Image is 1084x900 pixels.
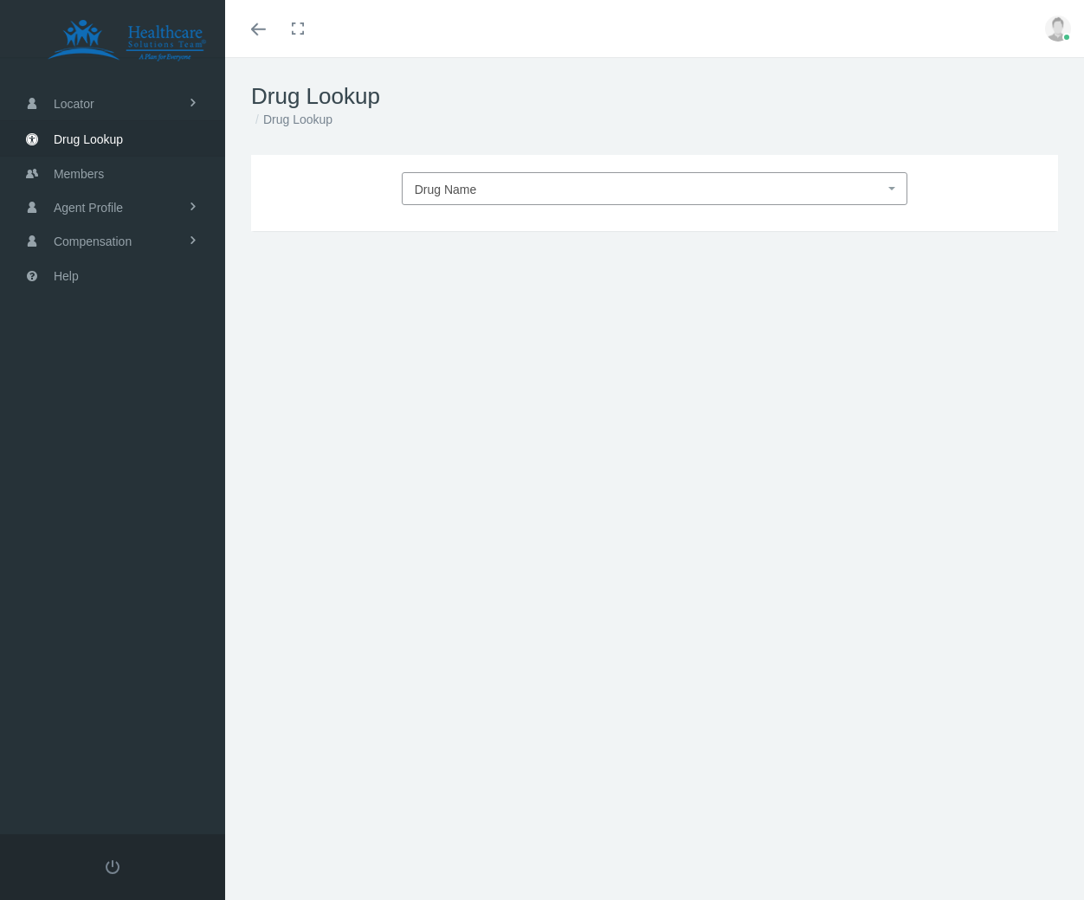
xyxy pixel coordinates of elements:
[54,260,79,292] span: Help
[1045,16,1071,42] img: user-placeholder.jpg
[54,87,94,120] span: Locator
[54,123,123,156] span: Drug Lookup
[23,19,230,62] img: HEALTHCARE SOLUTIONS TEAM, LLC
[54,191,123,224] span: Agent Profile
[415,183,477,196] span: Drug Name
[251,110,332,129] li: Drug Lookup
[54,157,104,190] span: Members
[251,83,1058,110] h1: Drug Lookup
[54,225,132,258] span: Compensation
